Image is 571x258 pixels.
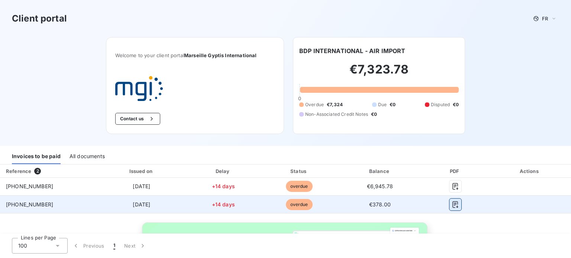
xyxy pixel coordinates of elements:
span: Non-Associated Credit Notes [305,111,368,118]
span: Due [378,101,387,108]
div: Reference [6,168,31,174]
span: 1 [113,242,115,249]
div: Actions [490,167,570,175]
h3: Client portal [12,12,67,25]
div: Delay [188,167,259,175]
h2: €7,323.78 [299,62,459,84]
span: [DATE] [133,183,150,189]
h6: BDP INTERNATIONAL - AIR IMPORT [299,46,406,55]
span: €7,324 [327,101,343,108]
span: Overdue [305,101,324,108]
span: €6,945.78 [367,183,393,189]
button: Next [120,238,151,254]
span: €378.00 [369,201,391,208]
img: Company logo [115,76,163,101]
span: €0 [371,111,377,118]
button: 1 [109,238,120,254]
span: [PHONE_NUMBER] [6,183,53,189]
span: 100 [18,242,27,249]
div: PDF [423,167,487,175]
div: Balance [339,167,420,175]
span: overdue [286,181,313,192]
button: Previous [68,238,109,254]
span: €0 [453,101,459,108]
span: €0 [390,101,396,108]
span: +14 days [212,183,235,189]
span: Marseille Gyptis International [184,52,257,58]
div: Status [262,167,336,175]
div: All documents [70,148,105,164]
span: Welcome to your client portal [115,52,275,58]
span: Disputed [431,101,450,108]
div: Issued on [99,167,185,175]
button: Contact us [115,113,160,125]
span: [DATE] [133,201,150,208]
span: 2 [34,168,41,174]
span: 0 [298,95,301,101]
span: overdue [286,199,313,210]
div: Invoices to be paid [12,148,61,164]
span: [PHONE_NUMBER] [6,201,53,208]
span: FR [542,16,548,22]
span: +14 days [212,201,235,208]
